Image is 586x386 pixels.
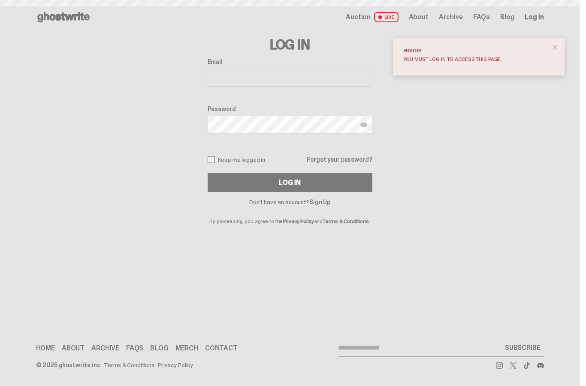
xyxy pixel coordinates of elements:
button: Log In [208,173,372,192]
a: Forgot your password? [307,157,372,163]
span: LIVE [374,12,399,22]
a: Terms & Conditions [104,362,154,368]
a: Auction LIVE [346,12,398,22]
a: Log in [525,14,544,21]
a: Sign Up [309,198,330,206]
a: Privacy Policy [158,362,193,368]
a: Terms & Conditions [323,218,369,225]
label: Email [208,58,372,65]
a: About [62,345,85,352]
a: Contact [205,345,238,352]
div: Log In [279,179,300,186]
label: Keep me logged in [208,156,266,163]
a: Archive [439,14,463,21]
a: Merch [175,345,198,352]
button: close [547,39,563,55]
a: About [409,14,429,21]
button: SUBSCRIBE [501,339,544,356]
input: Keep me logged in [208,156,214,163]
span: Auction [346,14,371,21]
p: By proceeding, you agree to the and . [208,205,372,224]
h3: Log In [208,38,372,51]
p: Don't have an account? [208,199,372,205]
a: Archive [91,345,119,352]
img: Show password [360,121,367,128]
a: Blog [500,14,514,21]
a: Privacy Policy [283,218,314,225]
a: FAQs [473,14,490,21]
a: Home [36,345,55,352]
div: You must log in to access this page. [403,57,547,62]
a: Blog [150,345,168,352]
div: Error! [403,48,547,53]
div: © 2025 ghostwrite inc [36,362,100,368]
a: FAQs [126,345,143,352]
label: Password [208,106,372,112]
